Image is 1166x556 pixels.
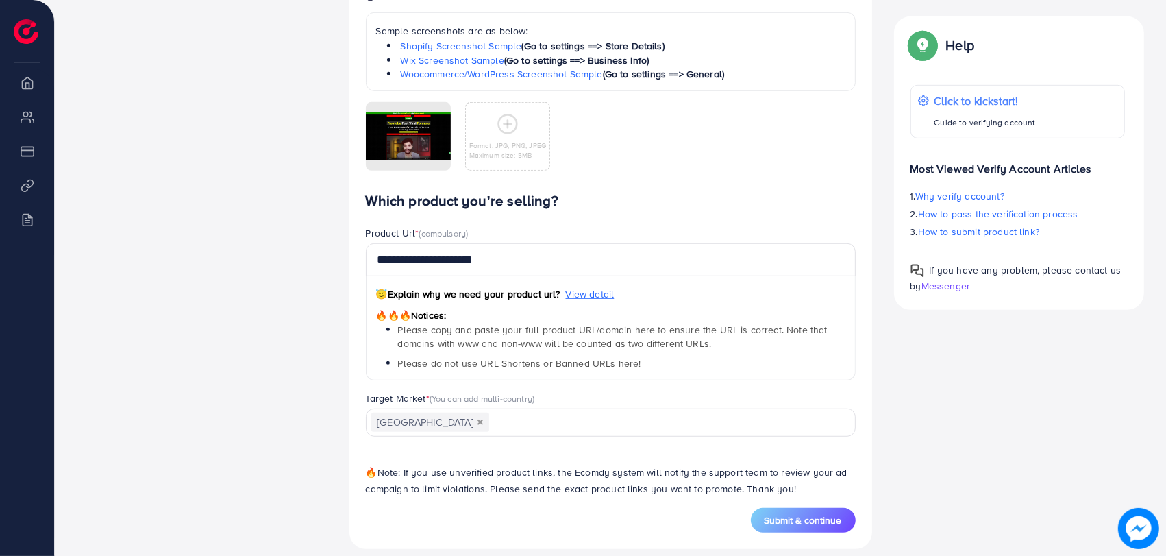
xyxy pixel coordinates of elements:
[603,67,724,81] span: (Go to settings ==> General)
[910,264,924,278] img: Popup guide
[946,37,975,53] p: Help
[366,112,451,160] img: img uploaded
[366,226,469,240] label: Product Url
[751,508,856,533] button: Submit & continue
[376,287,560,301] span: Explain why we need your product url?
[366,464,856,497] p: Note: If you use unverified product links, the Ecomdy system will notify the support team to revi...
[366,193,856,210] h4: Which product you’re selling?
[566,287,615,301] span: View detail
[398,323,828,350] span: Please copy and paste your full product URL/domain here to ensure the URL is correct. Note that d...
[915,189,1004,203] span: Why verify account?
[910,149,1126,177] p: Most Viewed Verify Account Articles
[477,419,484,426] button: Deselect Pakistan
[918,207,1078,221] span: How to pass the verification process
[376,287,388,301] span: 😇
[401,39,522,53] a: Shopify Screenshot Sample
[401,67,603,81] a: Woocommerce/WordPress Screenshot Sample
[491,412,837,433] input: Search for option
[934,114,1036,131] p: Guide to verifying account
[918,225,1039,239] span: How to submit product link?
[366,391,535,405] label: Target Market
[910,223,1126,240] p: 3.
[366,409,856,437] div: Search for option
[522,39,665,53] span: (Go to settings ==> Store Details)
[1118,508,1159,549] img: image
[419,227,468,239] span: (compulsory)
[910,188,1126,204] p: 1.
[376,309,447,322] span: Notices:
[376,23,845,39] p: Sample screenshots are as below:
[910,206,1126,222] p: 2.
[469,150,547,160] p: Maximum size: 5MB
[765,513,842,527] span: Submit & continue
[14,19,38,44] img: logo
[371,413,490,432] span: [GEOGRAPHIC_DATA]
[921,279,970,293] span: Messenger
[401,53,504,67] a: Wix Screenshot Sample
[504,53,649,67] span: (Go to settings ==> Business Info)
[910,263,1121,293] span: If you have any problem, please contact us by
[469,141,547,150] p: Format: JPG, PNG, JPEG
[366,466,377,479] span: 🔥
[910,33,935,58] img: Popup guide
[934,93,1036,109] p: Click to kickstart!
[398,356,641,370] span: Please do not use URL Shortens or Banned URLs here!
[430,392,534,404] span: (You can add multi-country)
[376,309,411,322] span: 🔥🔥🔥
